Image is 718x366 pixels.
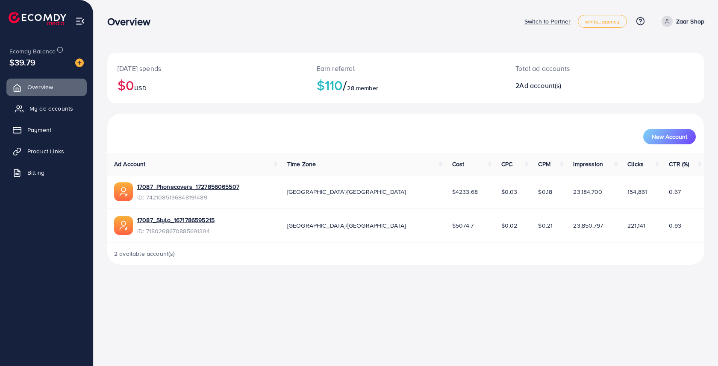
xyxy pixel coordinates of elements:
span: Ad account(s) [519,81,561,90]
span: CTR (%) [669,160,689,168]
p: Earn referral [317,63,495,73]
p: [DATE] spends [118,63,296,73]
img: menu [75,16,85,26]
span: ID: 7421085136848191489 [137,193,239,202]
p: Zaar Shop [676,16,704,26]
img: ic-ads-acc.e4c84228.svg [114,216,133,235]
p: Total ad accounts [515,63,644,73]
span: Ad Account [114,160,146,168]
img: ic-ads-acc.e4c84228.svg [114,182,133,201]
span: 0.67 [669,187,681,196]
span: 23,850,797 [573,221,603,230]
span: CPC [501,160,512,168]
span: / [343,75,347,95]
span: $4233.68 [452,187,478,196]
span: [GEOGRAPHIC_DATA]/[GEOGRAPHIC_DATA] [287,221,406,230]
span: $0.03 [501,187,518,196]
span: Clicks [627,160,644,168]
span: 0.93 [669,221,681,230]
a: 17087_Stylo_1671786595215 [137,216,215,224]
span: Cost [452,160,465,168]
span: $39.79 [9,56,35,68]
span: USD [134,84,146,92]
p: Switch to Partner [524,16,571,26]
span: 154,861 [627,187,647,196]
span: $0.21 [538,221,553,230]
a: Product Links [6,143,87,160]
span: 28 member [347,84,378,92]
h2: 2 [515,82,644,90]
a: Billing [6,164,87,181]
a: Payment [6,121,87,138]
a: My ad accounts [6,100,87,117]
span: [GEOGRAPHIC_DATA]/[GEOGRAPHIC_DATA] [287,187,406,196]
span: white_agency [585,19,620,24]
span: Impression [573,160,603,168]
img: image [75,59,84,67]
span: Time Zone [287,160,316,168]
span: My ad accounts [29,104,73,113]
a: white_agency [578,15,627,28]
h2: $0 [118,77,296,93]
span: $5074.7 [452,221,474,230]
span: $0.02 [501,221,518,230]
span: Product Links [27,147,64,155]
span: 2 available account(s) [114,249,175,258]
h2: $110 [317,77,495,93]
h3: Overview [107,15,157,28]
span: Payment [27,126,51,134]
a: Overview [6,79,87,96]
span: New Account [652,134,687,140]
span: Billing [27,168,44,177]
span: 221,141 [627,221,645,230]
span: $0.18 [538,187,552,196]
span: Ecomdy Balance [9,47,56,56]
button: New Account [643,129,696,144]
img: logo [9,12,66,25]
span: CPM [538,160,550,168]
a: 17087_Phonecovers_1727856065507 [137,182,239,191]
span: ID: 7180268670885691394 [137,227,215,235]
span: Overview [27,83,53,91]
a: Zaar Shop [658,16,704,27]
span: 23,184,700 [573,187,602,196]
